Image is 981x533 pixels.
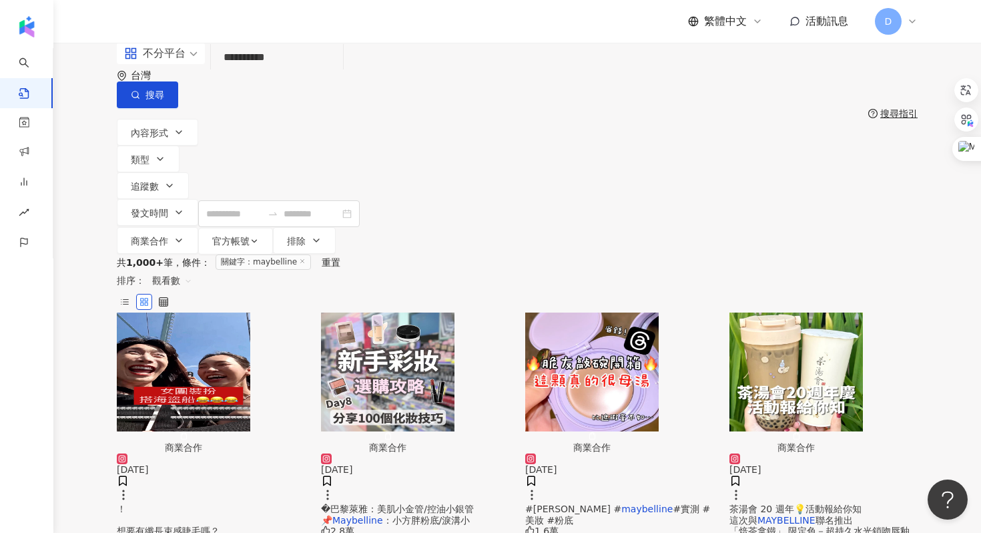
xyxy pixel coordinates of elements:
div: 商業合作 [525,442,659,453]
span: rise [19,199,29,229]
span: 關鍵字：maybelline [216,254,311,270]
span: 商業合作 [131,236,168,246]
span: 內容形式 [131,128,168,138]
mark: Maybelline [332,515,383,526]
span: swap-right [268,208,278,219]
img: post-image [117,313,250,431]
span: question-circle [868,109,878,118]
button: 官方帳號 [198,228,273,254]
div: 共 筆 [117,257,173,268]
span: 追蹤數 [131,181,159,192]
span: 發文時間 [131,208,168,218]
button: 商業合作 [321,313,454,453]
span: 排除 [287,236,306,246]
span: 類型 [131,154,149,165]
div: 商業合作 [729,442,863,453]
button: 商業合作 [729,313,863,453]
div: [DATE] [117,464,305,475]
span: 官方帳號 [212,236,250,246]
button: 商業合作 [525,313,659,453]
span: 條件 ： [173,257,210,268]
div: 重置 [322,257,340,268]
img: post-image [321,313,454,431]
img: post-image [729,313,863,431]
span: 繁體中文 [704,14,747,29]
div: [DATE] [525,464,713,475]
div: 商業合作 [321,442,454,453]
div: [DATE] [729,464,918,475]
span: 茶湯會 20 週年💡活動報給你知 這次與 [729,504,862,525]
img: logo icon [16,16,37,37]
div: 不分平台 [124,43,186,64]
button: 類型 [117,146,180,172]
span: D [885,14,892,29]
span: �巴黎萊雅：美肌小金管/控油小銀管 📌 [321,504,474,525]
button: 商業合作 [117,227,198,254]
span: to [268,208,278,219]
span: 觀看數 [152,270,192,291]
button: 排除 [273,227,336,254]
iframe: Help Scout Beacon - Open [928,480,968,520]
button: 追蹤數 [117,172,189,199]
button: 內容形式 [117,119,198,146]
img: post-image [525,313,659,431]
button: 商業合作 [117,313,250,453]
span: 活動訊息 [805,15,848,27]
button: 發文時間 [117,199,198,226]
button: 搜尋 [117,81,178,108]
a: search [19,48,45,100]
div: 台灣 [131,70,164,81]
div: 排序： [117,270,918,291]
span: 1,000+ [126,257,163,268]
div: [DATE] [321,464,509,475]
div: 搜尋指引 [880,108,918,119]
span: #實測 #美妝 #粉底 [525,504,710,525]
span: ：小方胖粉底/淚溝小 [383,515,470,526]
span: #[PERSON_NAME] # [525,504,621,514]
span: appstore [124,47,137,60]
mark: MAYBELLINE [757,515,815,526]
mark: maybelline [621,504,673,514]
span: environment [117,71,127,81]
div: 商業合作 [117,442,250,453]
span: 搜尋 [145,90,164,100]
